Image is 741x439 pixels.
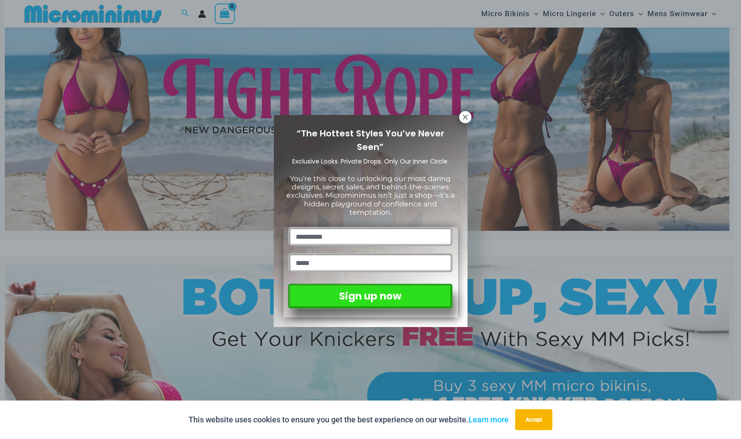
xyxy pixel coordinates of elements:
span: Exclusive Looks. Private Drops. Only Our Inner Circle. [292,157,449,166]
button: Sign up now [288,284,452,309]
p: This website uses cookies to ensure you get the best experience on our website. [189,413,509,426]
button: Accept [515,409,552,430]
a: Learn more [468,415,509,424]
span: You’re this close to unlocking our most daring designs, secret sales, and behind-the-scenes exclu... [287,174,454,216]
span: “The Hottest Styles You’ve Never Seen” [297,127,444,153]
button: Close [459,111,472,123]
